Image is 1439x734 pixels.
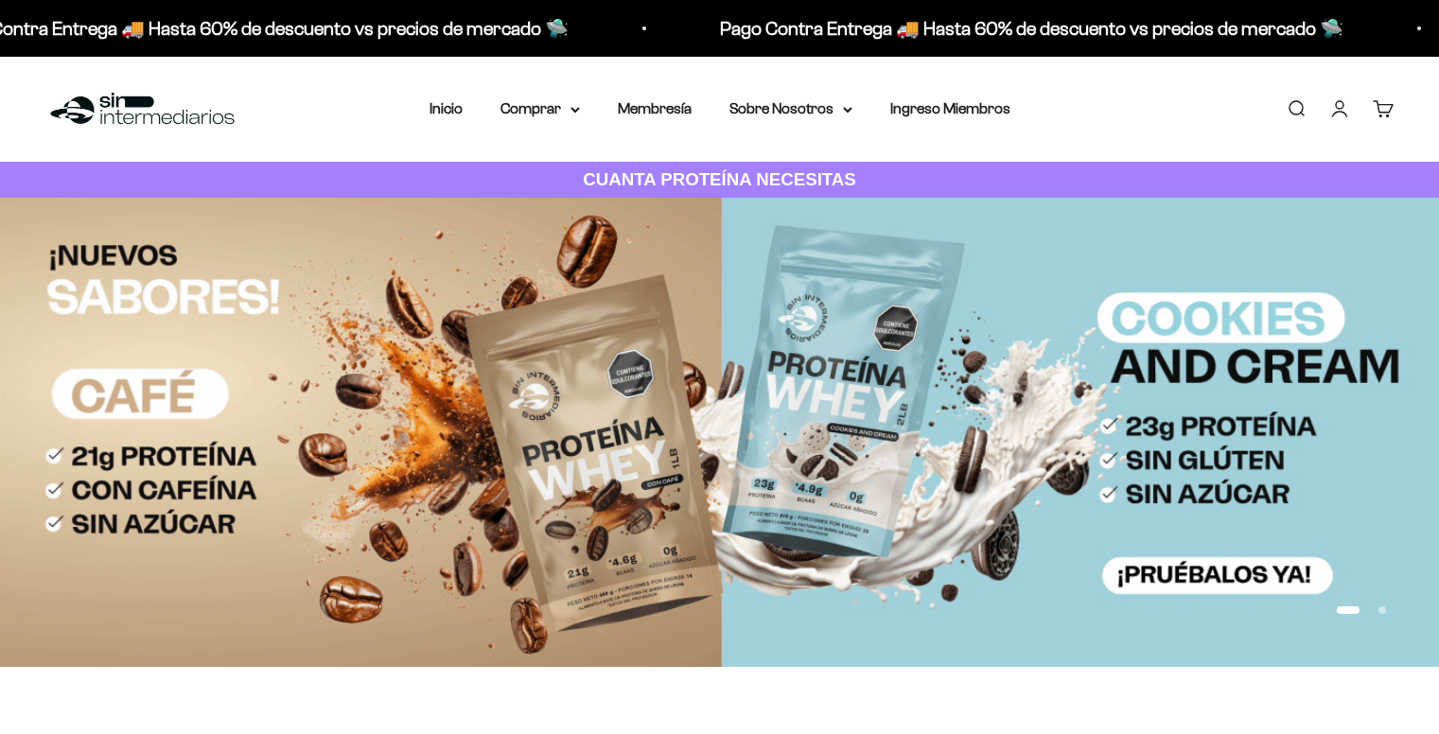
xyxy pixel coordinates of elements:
[583,169,856,189] strong: CUANTA PROTEÍNA NECESITAS
[890,100,1010,116] a: Ingreso Miembros
[618,100,692,116] a: Membresía
[500,96,580,121] summary: Comprar
[729,96,852,121] summary: Sobre Nosotros
[430,100,463,116] a: Inicio
[666,13,1290,44] p: Pago Contra Entrega 🚚 Hasta 60% de descuento vs precios de mercado 🛸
